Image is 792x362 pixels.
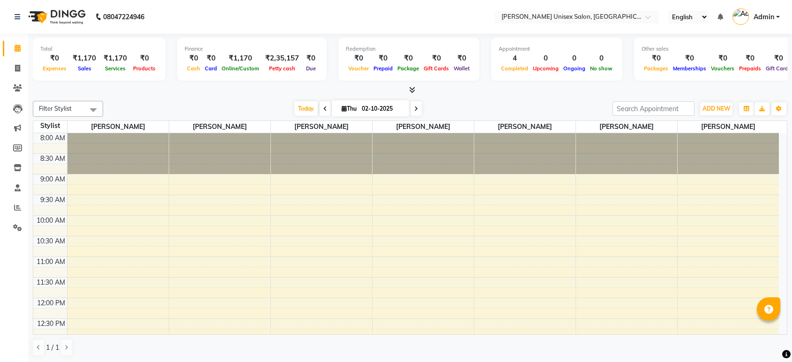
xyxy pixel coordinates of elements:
span: [PERSON_NAME] [271,121,372,133]
div: 8:00 AM [38,133,67,143]
span: Package [395,65,421,72]
span: Thu [339,105,359,112]
span: Completed [499,65,530,72]
div: ₹0 [395,53,421,64]
div: 11:30 AM [35,278,67,287]
span: Today [294,101,318,116]
div: 12:30 PM [35,319,67,329]
iframe: chat widget [753,324,783,353]
span: Ongoing [561,65,588,72]
div: 9:00 AM [38,174,67,184]
div: ₹0 [451,53,472,64]
div: Finance [185,45,319,53]
div: 0 [588,53,615,64]
div: 0 [530,53,561,64]
div: 12:00 PM [35,298,67,308]
span: Petty cash [267,65,298,72]
div: ₹0 [642,53,671,64]
input: Search Appointment [613,101,695,116]
div: Total [40,45,158,53]
div: 11:00 AM [35,257,67,267]
input: 2025-10-02 [359,102,406,116]
div: 8:30 AM [38,154,67,164]
button: ADD NEW [700,102,732,115]
div: ₹0 [131,53,158,64]
span: Memberships [671,65,709,72]
div: 10:30 AM [35,236,67,246]
div: 9:30 AM [38,195,67,205]
div: ₹0 [40,53,69,64]
span: [PERSON_NAME] [373,121,474,133]
div: ₹0 [671,53,709,64]
span: [PERSON_NAME] [576,121,677,133]
span: Prepaid [371,65,395,72]
div: ₹0 [371,53,395,64]
span: Packages [642,65,671,72]
span: Admin [754,12,774,22]
span: Prepaids [737,65,763,72]
span: [PERSON_NAME] [678,121,779,133]
img: Admin [732,8,749,25]
span: Card [202,65,219,72]
div: ₹1,170 [69,53,100,64]
div: ₹0 [421,53,451,64]
span: 1 / 1 [46,343,59,353]
span: Upcoming [530,65,561,72]
span: [PERSON_NAME] [67,121,169,133]
div: 10:00 AM [35,216,67,226]
div: Appointment [499,45,615,53]
span: Vouchers [709,65,737,72]
div: 0 [561,53,588,64]
div: ₹0 [202,53,219,64]
span: Expenses [40,65,69,72]
div: ₹2,35,157 [262,53,303,64]
div: ₹1,170 [100,53,131,64]
span: Services [103,65,128,72]
span: Sales [75,65,94,72]
div: ₹0 [346,53,371,64]
div: ₹0 [709,53,737,64]
div: ₹1,170 [219,53,262,64]
span: Cash [185,65,202,72]
span: Wallet [451,65,472,72]
span: Voucher [346,65,371,72]
span: Due [304,65,318,72]
span: No show [588,65,615,72]
img: logo [24,4,88,30]
span: Products [131,65,158,72]
span: [PERSON_NAME] [169,121,270,133]
b: 08047224946 [103,4,144,30]
span: Gift Cards [421,65,451,72]
div: ₹0 [185,53,202,64]
span: Online/Custom [219,65,262,72]
div: 4 [499,53,530,64]
span: [PERSON_NAME] [474,121,575,133]
div: ₹0 [737,53,763,64]
div: Stylist [33,121,67,131]
div: Redemption [346,45,472,53]
div: ₹0 [303,53,319,64]
span: ADD NEW [702,105,730,112]
span: Filter Stylist [39,105,72,112]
